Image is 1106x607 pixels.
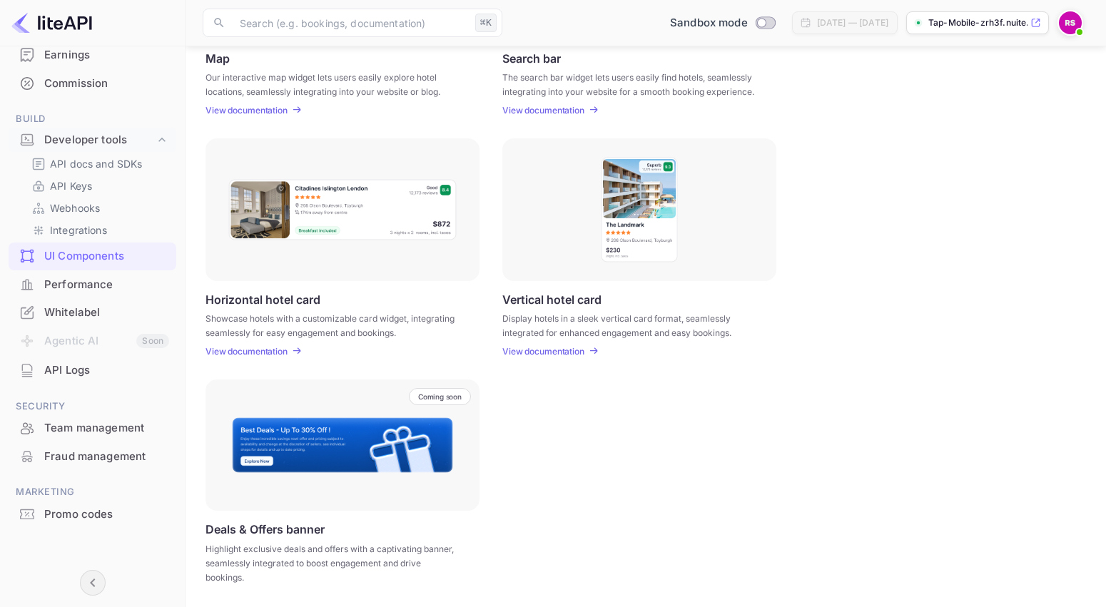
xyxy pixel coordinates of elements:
[50,200,100,215] p: Webhooks
[26,198,171,218] div: Webhooks
[502,105,584,116] p: View documentation
[206,542,462,585] p: Highlight exclusive deals and offers with a captivating banner, seamlessly integrated to boost en...
[9,399,176,414] span: Security
[475,14,497,32] div: ⌘K
[44,506,169,523] div: Promo codes
[9,443,176,471] div: Fraud management
[44,47,169,63] div: Earnings
[502,71,759,96] p: The search bar widget lets users easily find hotels, seamlessly integrating into your website for...
[26,153,171,174] div: API docs and SDKs
[31,178,165,193] a: API Keys
[44,449,169,465] div: Fraud management
[44,248,169,265] div: UI Components
[9,299,176,327] div: Whitelabel
[206,522,325,536] p: Deals & Offers banner
[9,357,176,384] div: API Logs
[231,9,470,37] input: Search (e.g. bookings, documentation)
[44,277,169,293] div: Performance
[9,70,176,96] a: Commission
[11,11,92,34] img: LiteAPI logo
[9,414,176,441] a: Team management
[44,420,169,437] div: Team management
[502,346,584,357] p: View documentation
[9,357,176,383] a: API Logs
[206,51,230,65] p: Map
[9,414,176,442] div: Team management
[9,128,176,153] div: Developer tools
[206,105,288,116] p: View documentation
[44,305,169,321] div: Whitelabel
[817,16,888,29] div: [DATE] — [DATE]
[44,362,169,379] div: API Logs
[9,443,176,469] a: Fraud management
[50,156,143,171] p: API docs and SDKs
[206,71,462,96] p: Our interactive map widget lets users easily explore hotel locations, seamlessly integrating into...
[9,70,176,98] div: Commission
[44,76,169,92] div: Commission
[231,417,454,474] img: Banner Frame
[9,271,176,297] a: Performance
[206,312,462,337] p: Showcase hotels with a customizable card widget, integrating seamlessly for easy engagement and b...
[502,105,589,116] a: View documentation
[928,16,1028,29] p: Tap-Mobile-zrh3f.nuite...
[502,51,561,65] p: Search bar
[9,41,176,68] a: Earnings
[9,243,176,270] div: UI Components
[206,346,288,357] p: View documentation
[9,111,176,127] span: Build
[228,178,457,241] img: Horizontal hotel card Frame
[80,570,106,596] button: Collapse navigation
[9,271,176,299] div: Performance
[9,501,176,529] div: Promo codes
[206,292,320,306] p: Horizontal hotel card
[418,392,462,401] p: Coming soon
[26,220,171,240] div: Integrations
[50,223,107,238] p: Integrations
[206,346,292,357] a: View documentation
[9,243,176,269] a: UI Components
[9,41,176,69] div: Earnings
[44,132,155,148] div: Developer tools
[670,15,748,31] span: Sandbox mode
[9,501,176,527] a: Promo codes
[31,223,165,238] a: Integrations
[50,178,92,193] p: API Keys
[1059,11,1082,34] img: Raul Sosa
[502,346,589,357] a: View documentation
[206,105,292,116] a: View documentation
[9,299,176,325] a: Whitelabel
[600,156,679,263] img: Vertical hotel card Frame
[31,200,165,215] a: Webhooks
[502,312,759,337] p: Display hotels in a sleek vertical card format, seamlessly integrated for enhanced engagement and...
[664,15,781,31] div: Switch to Production mode
[502,292,602,306] p: Vertical hotel card
[9,484,176,500] span: Marketing
[26,175,171,196] div: API Keys
[31,156,165,171] a: API docs and SDKs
